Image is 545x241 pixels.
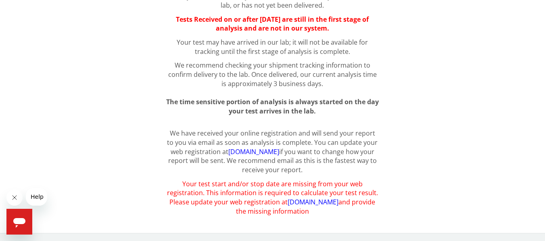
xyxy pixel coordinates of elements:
[168,61,370,79] span: We recommend checking your shipment tracking information to confirm delivery to the lab.
[176,15,369,33] span: Tests Received on or after [DATE] are still in the first stage of analysis and are not in our sys...
[221,70,377,88] span: Once delivered, our current analysis time is approximately 3 business days.
[166,179,379,216] p: Your test start and/or stop date are missing from your web registration. This information is requ...
[6,190,23,206] iframe: Close message
[166,129,379,175] p: We have received your online registration and will send your report to you via email as soon as a...
[26,188,47,206] iframe: Message from company
[288,198,338,206] a: [DOMAIN_NAME]
[166,97,379,115] span: The time sensitive portion of analysis is always started on the day your test arrives in the lab.
[6,209,32,235] iframe: Button to launch messaging window
[228,147,279,156] a: [DOMAIN_NAME]
[166,38,379,56] p: Your test may have arrived in our lab; it will not be available for tracking until the first stag...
